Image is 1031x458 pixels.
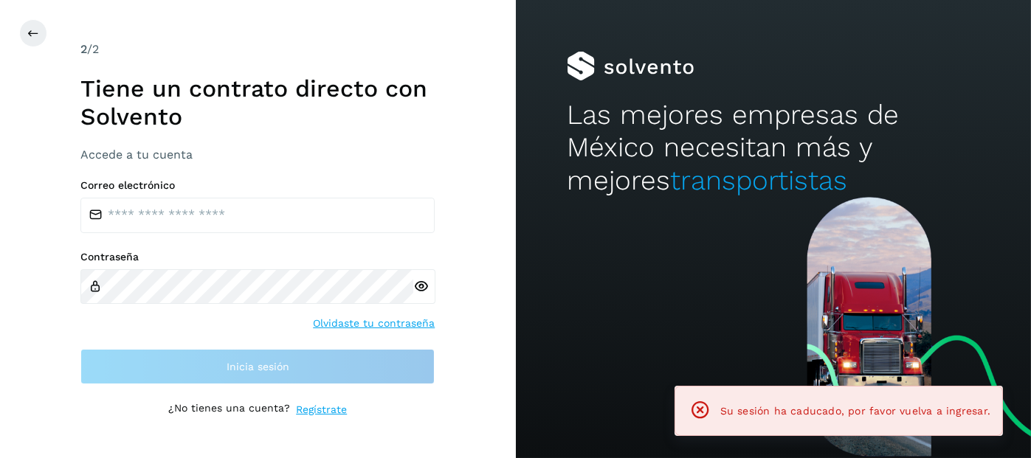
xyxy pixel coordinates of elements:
label: Contraseña [80,251,435,263]
span: 2 [80,42,87,56]
label: Correo electrónico [80,179,435,192]
p: ¿No tienes una cuenta? [168,402,290,417]
a: Regístrate [296,402,347,417]
h2: Las mejores empresas de México necesitan más y mejores [567,99,979,197]
h1: Tiene un contrato directo con Solvento [80,74,435,131]
span: Inicia sesión [227,361,289,372]
span: Su sesión ha caducado, por favor vuelva a ingresar. [720,405,990,417]
span: transportistas [670,164,847,196]
a: Olvidaste tu contraseña [313,316,435,331]
div: /2 [80,41,435,58]
h3: Accede a tu cuenta [80,148,435,162]
button: Inicia sesión [80,349,435,384]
